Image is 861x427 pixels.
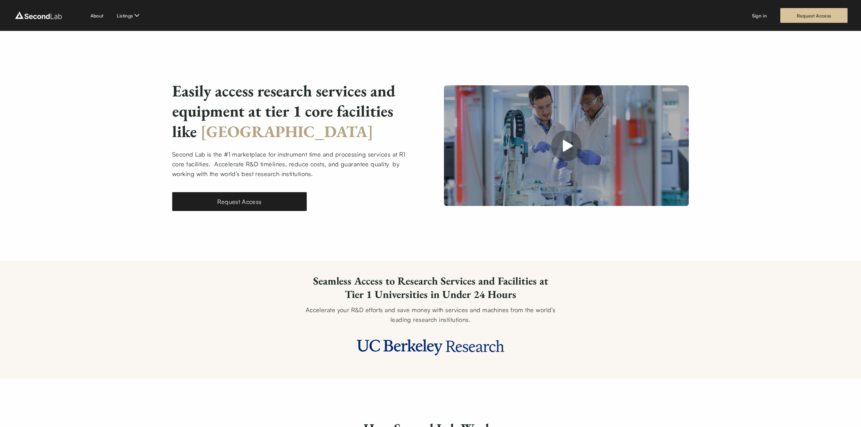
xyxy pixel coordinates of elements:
h2: Seamless Access to Research Services and Facilities at Tier 1 Universities in Under 24 Hours [172,274,689,301]
a: Request Access [780,8,848,23]
div: Accelerate your R&D efforts and save money with services and machines from the world’s leading re... [303,305,558,325]
h1: Easily access research services and equipment at tier 1 core facilities like [172,81,417,141]
div: Second Lab is the #1 marketplace for instrument time and processing services at R1 core facilitie... [172,150,417,178]
button: Listings [117,11,141,19]
a: About [90,12,104,19]
span: [GEOGRAPHIC_DATA] [200,121,373,142]
img: play [559,138,573,153]
a: Sign in [752,12,767,19]
img: UC Berkeley Research [347,325,514,365]
img: logo [13,10,64,21]
a: Request Access [172,192,307,211]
